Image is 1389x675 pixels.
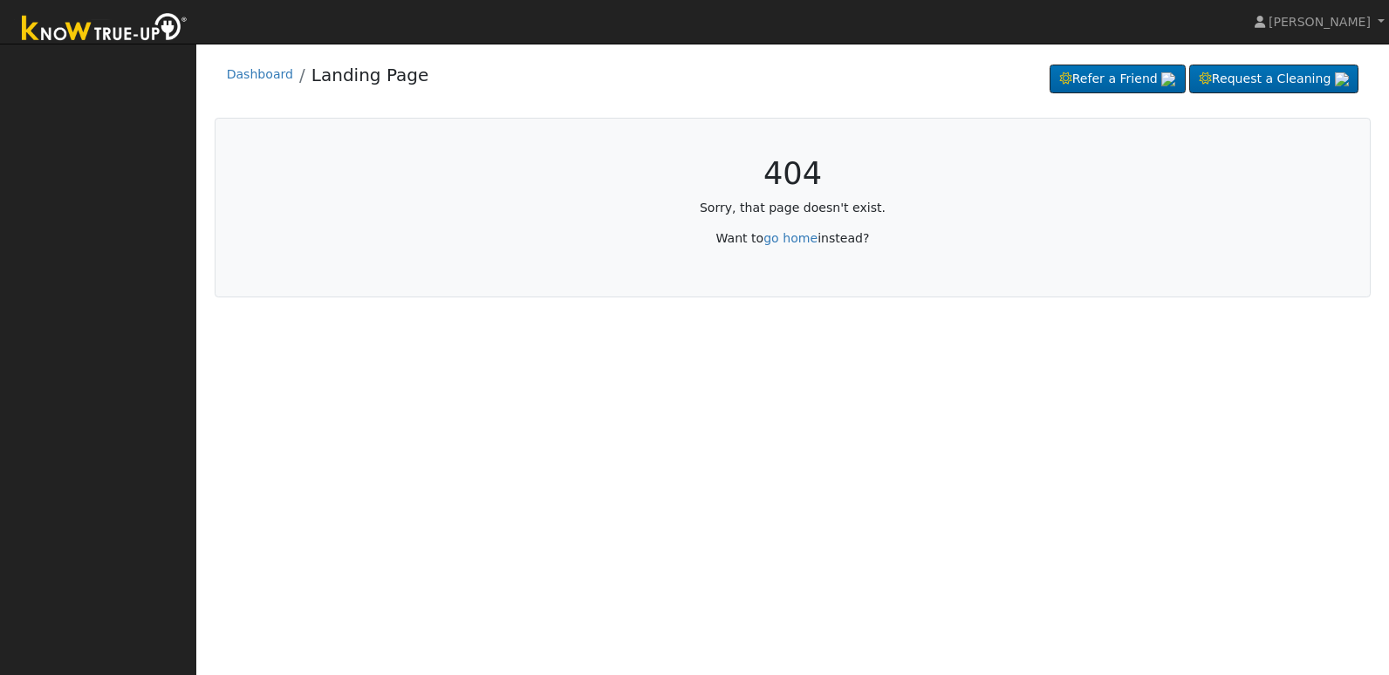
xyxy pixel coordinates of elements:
h1: 404 [252,155,1333,192]
a: go home [763,231,818,245]
img: Know True-Up [13,10,196,49]
a: Refer a Friend [1050,65,1186,94]
p: Want to instead? [252,229,1333,248]
p: Sorry, that page doesn't exist. [252,199,1333,217]
img: retrieve [1161,72,1175,86]
li: Landing Page [293,62,428,97]
img: retrieve [1335,72,1349,86]
a: Dashboard [227,67,293,81]
a: Request a Cleaning [1189,65,1358,94]
span: [PERSON_NAME] [1269,15,1371,29]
